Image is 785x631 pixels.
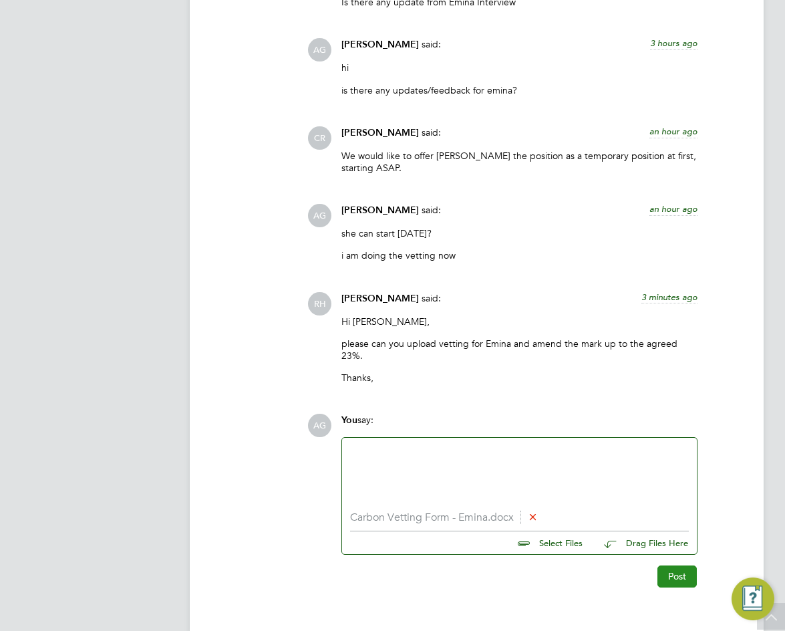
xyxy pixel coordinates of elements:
span: [PERSON_NAME] [341,39,419,50]
span: AG [308,38,331,61]
p: she can start [DATE]? [341,227,697,239]
span: an hour ago [649,203,697,215]
p: please can you upload vetting for Emina and amend the mark up to the agreed 23%. [341,338,697,362]
span: RH [308,292,331,315]
button: Drag Files Here [593,529,689,557]
span: AG [308,414,331,437]
div: say: [341,414,697,437]
p: Thanks, [341,372,697,384]
span: said: [422,204,441,216]
span: AG [308,204,331,227]
span: [PERSON_NAME] [341,127,419,138]
p: Hi [PERSON_NAME], [341,315,697,328]
span: [PERSON_NAME] [341,205,419,216]
span: 3 hours ago [650,37,697,49]
p: i am doing the vetting now [341,249,697,261]
span: 3 minutes ago [641,291,697,303]
button: Engage Resource Center [732,578,774,620]
span: You [341,414,357,426]
span: [PERSON_NAME] [341,293,419,304]
button: Post [657,565,697,587]
span: said: [422,126,441,138]
p: hi [341,61,697,74]
span: said: [422,38,441,50]
p: is there any updates/feedback for emina? [341,84,697,96]
span: said: [422,292,441,304]
p: We would like to offer [PERSON_NAME] the position as a temporary position at first, starting ASAP. [341,150,697,174]
span: an hour ago [649,126,697,137]
span: CR [308,126,331,150]
li: Carbon Vetting Form - Emina.docx [350,511,689,524]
